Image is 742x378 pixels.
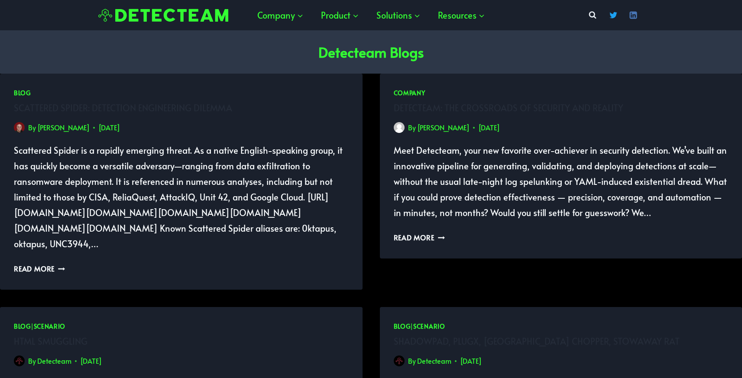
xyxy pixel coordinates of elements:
a: Blog [14,89,31,97]
a: Author image [394,355,405,366]
a: Company [394,89,425,97]
span: By [408,121,416,134]
a: Detecteam: The Crossroads of Security and Reality [394,102,623,114]
time: [DATE] [478,121,500,134]
nav: Primary Navigation [249,2,494,28]
a: Solutions [368,2,429,28]
a: [PERSON_NAME] [417,123,470,132]
time: [DATE] [98,121,120,134]
img: Detecteam [98,9,228,22]
span: Product [321,7,359,23]
span: Company [257,7,304,23]
img: Avatar photo [394,355,405,366]
p: Scattered Spider is a rapidly emerging threat. As a native English-speaking group, it has quickly... [14,142,349,252]
a: Blog [14,322,31,330]
a: Scenario [413,322,445,330]
time: [DATE] [80,355,102,367]
a: Blog [394,322,411,330]
img: Avatar photo [14,355,25,366]
a: Author image [394,122,405,133]
a: Shadowpad, PlugX, [GEOGRAPHIC_DATA] Chopper, Stowaway RAT [394,335,680,347]
button: View Search Form [585,7,600,23]
a: Company [249,2,312,28]
span: | [14,322,65,330]
a: HTML Smuggling [14,335,87,347]
span: Resources [438,7,485,23]
a: Product [312,2,368,28]
a: Read More [394,233,445,242]
span: | [394,322,445,330]
time: [DATE] [460,355,482,367]
a: Twitter [605,6,622,24]
a: Author image [14,122,25,133]
a: Read More [14,264,65,273]
p: Meet Detecteam, your new favorite over-achiever in security detection. We’ve built an innovative ... [394,142,729,220]
a: [PERSON_NAME] [37,123,90,132]
a: Author image [14,355,25,366]
a: Linkedin [625,6,642,24]
span: By [28,121,36,134]
span: Solutions [376,7,421,23]
span: By [28,355,36,367]
a: Scenario [34,322,66,330]
span: By [408,355,416,367]
img: Avatar photo [394,122,405,133]
a: Scattered Spider: Detection Engineering Dilemma [14,102,232,114]
img: Avatar photo [14,122,25,133]
a: Detecteam [37,356,71,365]
h1: Detecteam Blogs [318,42,424,62]
a: Resources [429,2,494,28]
a: Detecteam [417,356,451,365]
